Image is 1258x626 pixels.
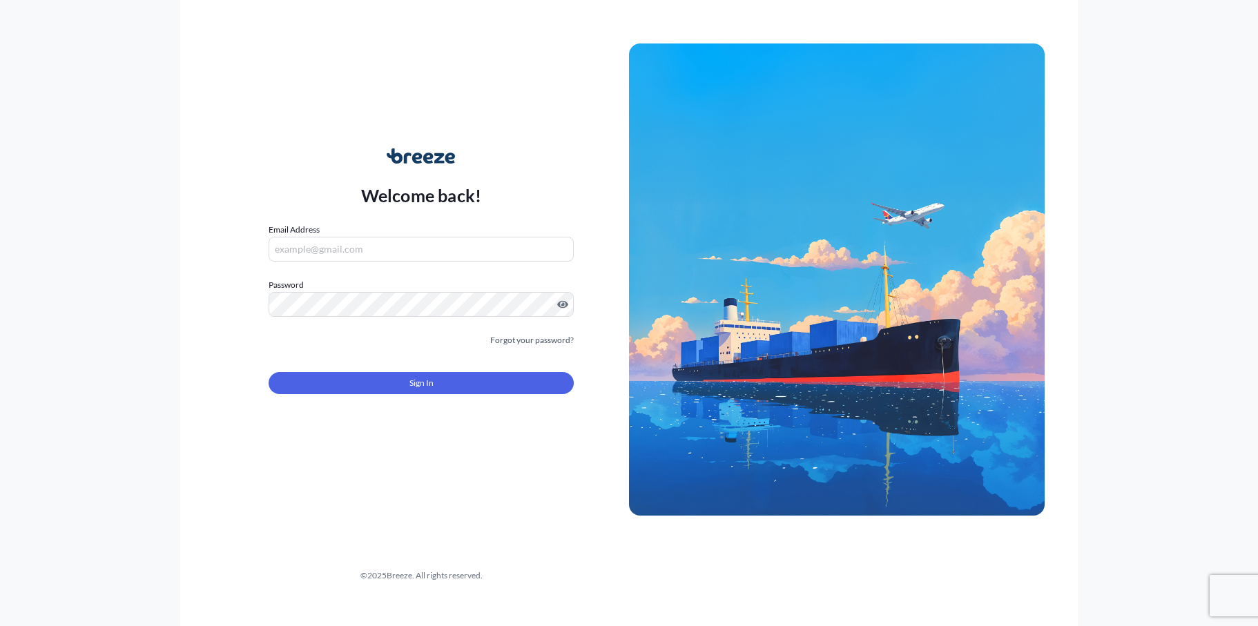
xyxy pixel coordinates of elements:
label: Password [269,278,574,292]
div: © 2025 Breeze. All rights reserved. [213,569,629,583]
label: Email Address [269,223,320,237]
span: Sign In [409,376,434,390]
button: Show password [557,299,568,310]
a: Forgot your password? [490,333,574,347]
img: Ship illustration [629,43,1045,516]
input: example@gmail.com [269,237,574,262]
button: Sign In [269,372,574,394]
p: Welcome back! [361,184,482,206]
